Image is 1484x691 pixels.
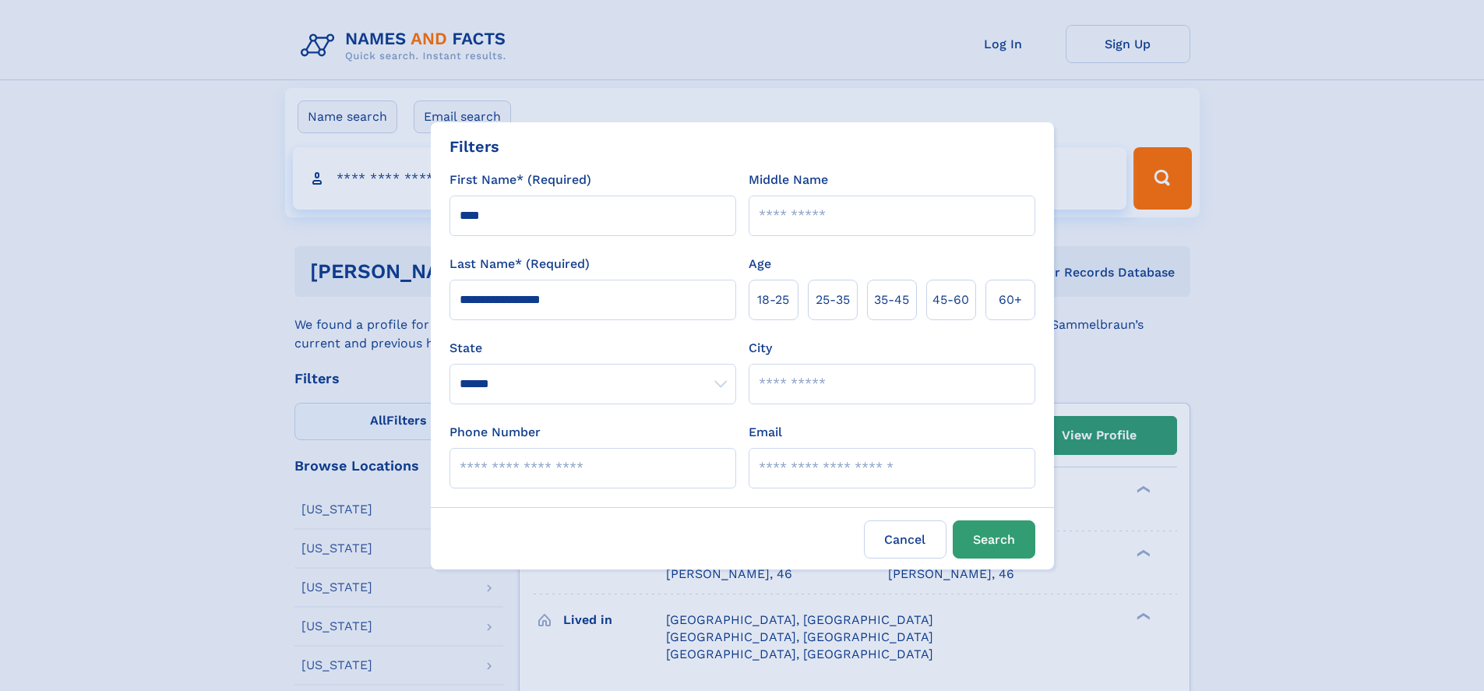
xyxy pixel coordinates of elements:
[999,291,1022,309] span: 60+
[864,520,946,559] label: Cancel
[757,291,789,309] span: 18‑25
[816,291,850,309] span: 25‑35
[749,423,782,442] label: Email
[749,339,772,358] label: City
[874,291,909,309] span: 35‑45
[953,520,1035,559] button: Search
[449,255,590,273] label: Last Name* (Required)
[449,171,591,189] label: First Name* (Required)
[449,339,736,358] label: State
[449,423,541,442] label: Phone Number
[932,291,969,309] span: 45‑60
[449,135,499,158] div: Filters
[749,255,771,273] label: Age
[749,171,828,189] label: Middle Name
